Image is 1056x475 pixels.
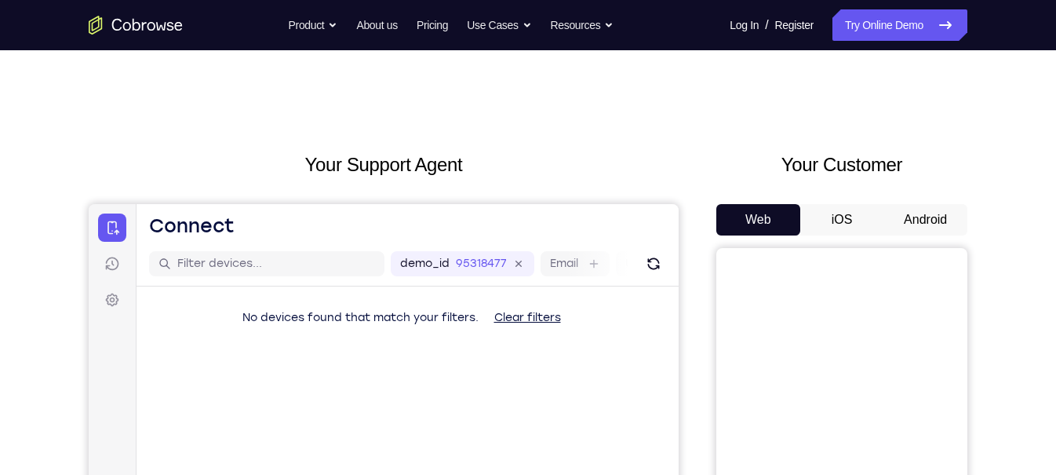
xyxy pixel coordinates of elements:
[730,9,759,41] a: Log In
[765,16,768,35] span: /
[551,9,614,41] button: Resources
[832,9,967,41] a: Try Online Demo
[716,204,800,236] button: Web
[417,9,448,41] a: Pricing
[467,9,531,41] button: Use Cases
[716,151,967,179] h2: Your Customer
[289,9,338,41] button: Product
[356,9,397,41] a: About us
[883,204,967,236] button: Android
[800,204,884,236] button: iOS
[89,151,679,179] h2: Your Support Agent
[775,9,814,41] a: Register
[89,16,183,35] a: Go to the home page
